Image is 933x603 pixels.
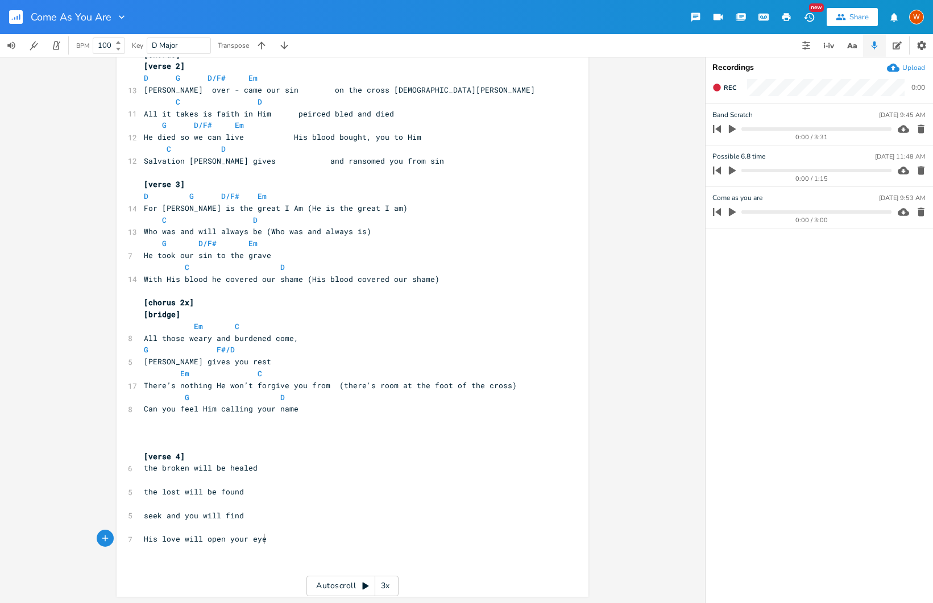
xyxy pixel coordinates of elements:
[144,109,394,119] span: All it takes is faith in Him peirced bled and died
[235,120,244,130] span: Em
[194,120,212,130] span: D/F#
[144,356,271,367] span: [PERSON_NAME] gives you rest
[144,274,439,284] span: With His blood he covered our shame (His blood covered our shame)
[144,344,148,355] span: G
[280,392,285,402] span: D
[248,238,258,248] span: Em
[167,144,171,154] span: C
[712,110,753,120] span: Band Scratch
[258,368,262,379] span: C
[144,179,185,189] span: [verse 3]
[887,61,925,74] button: Upload
[144,486,244,497] span: the lost will be found
[827,8,878,26] button: Share
[235,321,239,331] span: C
[732,176,891,182] div: 0:00 / 1:15
[144,380,517,390] span: There’s nothing He won’t forgive you from (there's room at the foot of the cross)
[132,42,143,49] div: Key
[798,7,820,27] button: New
[221,144,226,154] span: D
[189,191,194,201] span: G
[258,97,262,107] span: D
[253,215,258,225] span: D
[144,534,267,544] span: His love will open your eye
[258,191,267,201] span: Em
[144,203,408,213] span: For [PERSON_NAME] is the great I Am (He is the great I am)
[879,112,925,118] div: [DATE] 9:45 AM
[712,193,762,203] span: Come as you are
[144,309,180,319] span: [bridge]
[708,78,741,97] button: Rec
[724,84,736,92] span: Rec
[909,10,924,24] div: Worship Pastor
[76,43,89,49] div: BPM
[144,226,371,236] span: Who was and will always be (Who was and always is)
[162,238,167,248] span: G
[194,321,203,331] span: Em
[31,12,111,22] span: Come As You Are
[849,12,869,22] div: Share
[712,151,765,162] span: Possible 6.8 time
[144,49,180,60] span: [Chorus]
[375,576,396,596] div: 3x
[162,215,167,225] span: C
[732,217,891,223] div: 0:00 / 3:00
[144,510,244,521] span: seek and you will find
[879,195,925,201] div: [DATE] 9:53 AM
[176,97,180,107] span: C
[162,120,167,130] span: G
[144,404,298,414] span: Can you feel Him calling your name
[176,73,180,83] span: G
[144,156,444,166] span: Salvation [PERSON_NAME] gives and ransomed you from sin
[185,392,189,402] span: G
[180,368,189,379] span: Em
[144,451,185,461] span: [verse 4]
[732,134,891,140] div: 0:00 / 3:31
[902,63,925,72] div: Upload
[248,73,258,83] span: Em
[198,238,217,248] span: D/F#
[911,84,925,91] div: 0:00
[144,132,421,142] span: He died so we can live His blood bought, you to Him
[144,61,185,71] span: [verse 2]
[280,262,285,272] span: D
[875,153,925,160] div: [DATE] 11:48 AM
[185,262,189,272] span: C
[144,463,258,473] span: the broken will be healed
[144,73,148,83] span: D
[144,250,271,260] span: He took our sin to the grave
[152,40,178,51] span: D Major
[809,3,824,12] div: New
[221,191,239,201] span: D/F#
[144,191,148,201] span: D
[306,576,399,596] div: Autoscroll
[144,333,298,343] span: All those weary and burdened come,
[909,4,924,30] button: W
[712,64,926,72] div: Recordings
[144,85,535,95] span: [PERSON_NAME] over - came our sin on the cross [DEMOGRAPHIC_DATA][PERSON_NAME]
[217,344,235,355] span: F#/D
[208,73,226,83] span: D/F#
[218,42,249,49] div: Transpose
[144,297,194,307] span: [chorus 2x]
